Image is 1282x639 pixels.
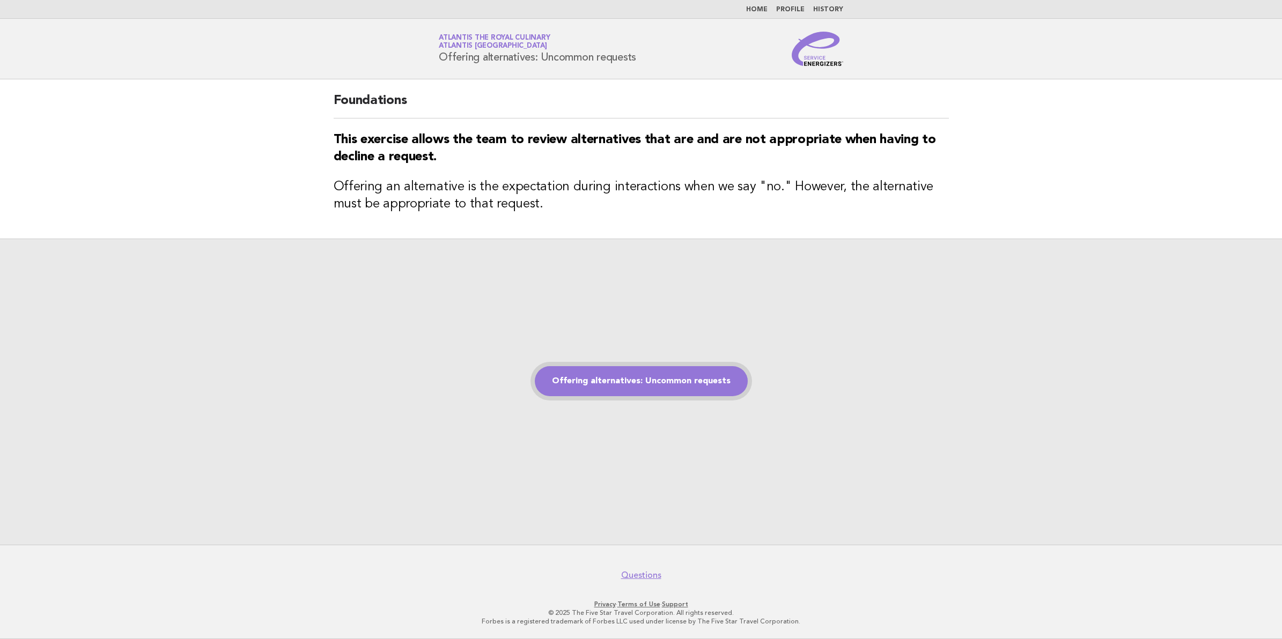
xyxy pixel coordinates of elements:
p: © 2025 The Five Star Travel Corporation. All rights reserved. [313,608,969,617]
a: Home [746,6,768,13]
h2: Foundations [334,92,949,118]
h1: Offering alternatives: Uncommon requests [439,35,636,63]
p: · · [313,600,969,608]
strong: This exercise allows the team to review alternatives that are and are not appropriate when having... [334,133,936,164]
a: Questions [621,570,661,581]
a: History [813,6,843,13]
span: Atlantis [GEOGRAPHIC_DATA] [439,43,547,50]
a: Support [662,600,688,608]
a: Offering alternatives: Uncommon requests [535,366,748,396]
a: Terms of Use [617,600,660,608]
img: Service Energizers [792,32,843,66]
p: Forbes is a registered trademark of Forbes LLC used under license by The Five Star Travel Corpora... [313,617,969,626]
a: Profile [776,6,805,13]
a: Privacy [594,600,616,608]
a: Atlantis the Royal CulinaryAtlantis [GEOGRAPHIC_DATA] [439,34,550,49]
h3: Offering an alternative is the expectation during interactions when we say "no." However, the alt... [334,179,949,213]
